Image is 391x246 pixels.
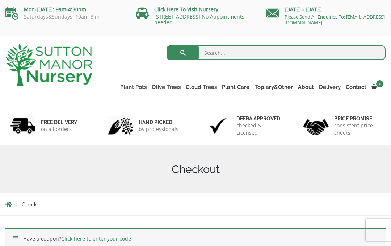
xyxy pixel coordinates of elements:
[108,116,133,135] img: 2.jpg
[236,122,283,136] p: checked & Licensed
[149,82,183,92] a: Olive Trees
[252,82,295,92] a: Topiary&Other
[236,115,283,122] h6: Defra approved
[206,116,231,135] img: 3.jpg
[316,82,343,92] a: Delivery
[343,82,369,92] a: Contact
[5,44,92,86] img: logo
[22,202,44,208] span: Checkout
[5,163,386,176] h1: Checkout
[183,82,219,92] a: Cloud Trees
[334,122,381,136] p: consistent price checks
[139,119,178,126] h6: hand picked
[5,14,125,20] p: Saturdays&Sundays: 10am-3:m
[369,82,386,92] a: 1
[61,235,131,242] a: Click here to enter your code
[167,45,386,60] input: Search...
[5,201,386,207] nav: Breadcrumbs
[154,6,220,13] a: Click Here To Visit Nursery!
[376,80,383,87] span: 1
[5,5,125,14] p: Mon-[DATE]: 9am-4:30pm
[295,82,316,92] a: About
[266,5,386,14] p: [DATE] - [DATE]
[219,82,252,92] a: Plant Care
[41,126,77,133] p: on all orders
[118,82,149,92] a: Plant Pots
[154,13,244,26] a: [STREET_ADDRESS] No Appointments needed
[334,115,381,122] h6: Price promise
[41,119,77,126] h6: FREE DELIVERY
[303,115,329,137] img: 4.jpg
[139,126,178,133] p: by professionals
[285,13,385,26] a: Please Send All Enquiries To: [EMAIL_ADDRESS][DOMAIN_NAME]
[10,116,35,135] img: 1.jpg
